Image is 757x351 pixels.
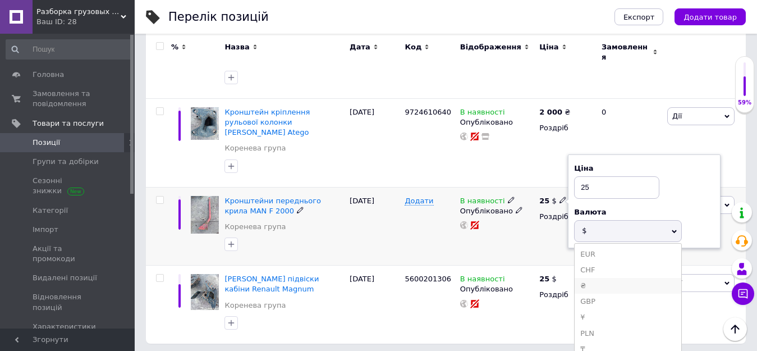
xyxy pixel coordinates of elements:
div: $ [539,196,567,206]
span: Акції та промокоди [33,244,104,264]
li: GBP [575,294,681,309]
span: Імпорт [33,225,58,235]
span: Відображення [460,42,521,52]
div: Опубліковано [460,206,534,216]
span: В наявності [460,197,505,208]
span: Разборка грузовых автомобилей MAN & MERCEDES [36,7,121,17]
span: Головна [33,70,64,80]
b: 25 [539,197,549,205]
a: Кронштейни переднього крила MAN F 2000 [224,197,321,215]
span: Дії [672,112,682,120]
div: Роздріб [539,212,592,222]
li: CHF [575,262,681,278]
img: Кронштейн підвіски кабіни Renault Magnum [191,274,219,310]
span: Характеристики [33,322,96,332]
a: Коренева група [224,222,286,232]
div: [DATE] [347,98,402,187]
div: Роздріб [539,290,592,300]
div: [DATE] [347,266,402,344]
span: Код [405,42,421,52]
div: Ваш ID: 28 [36,17,135,27]
span: Додати товар [683,13,737,21]
span: Групи та добірки [33,157,99,167]
span: Назва [224,42,249,52]
div: Роздріб [539,123,592,133]
span: Експорт [623,13,655,21]
img: Кронштейни переднього крила MAN F 2000 [191,196,219,234]
li: ¥ [575,309,681,325]
span: $ [582,226,586,235]
li: PLN [575,326,681,341]
span: Сезонні знижки [33,176,104,196]
div: Валюта [574,207,714,217]
div: $ [539,274,557,284]
input: Пошук [6,39,132,60]
a: [PERSON_NAME] підвіски кабіни Renault Magnum [224,275,319,293]
li: ₴ [575,278,681,294]
a: Коренева група [224,143,286,153]
span: В наявності [460,108,505,120]
div: ₴ [539,107,570,117]
div: Опубліковано [460,117,534,127]
span: Відновлення позицій [33,292,104,312]
span: Товари та послуги [33,118,104,129]
span: Дата [350,42,370,52]
span: Ціна [539,42,558,52]
button: Експорт [614,8,664,25]
b: 25 [539,275,549,283]
a: Кронштейн кріплення рульової колонки [PERSON_NAME] Atego [224,108,310,136]
div: Ціна [574,163,714,174]
span: В наявності [460,275,505,286]
img: Кронштейн кріплення рульової колонки Mercedes Benz Atego [191,107,219,140]
div: 59% [736,99,754,107]
a: Коренева група [224,300,286,311]
div: [DATE] [347,187,402,266]
button: Наверх [723,317,747,341]
button: Додати товар [675,8,746,25]
div: Опубліковано [460,284,534,294]
span: Категорії [33,206,68,216]
div: 0 [595,98,664,187]
span: Додати [405,197,433,206]
span: Видалені позиції [33,273,97,283]
div: Перелік позицій [168,11,269,23]
span: 5600201306 [405,275,451,283]
button: Чат з покупцем [732,282,754,305]
span: 9724610640 [405,108,451,116]
span: Замовлення та повідомлення [33,89,104,109]
span: Замовлення [602,42,650,62]
li: EUR [575,247,681,262]
span: % [171,42,178,52]
b: 2 000 [539,108,562,116]
span: Позиції [33,138,60,148]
